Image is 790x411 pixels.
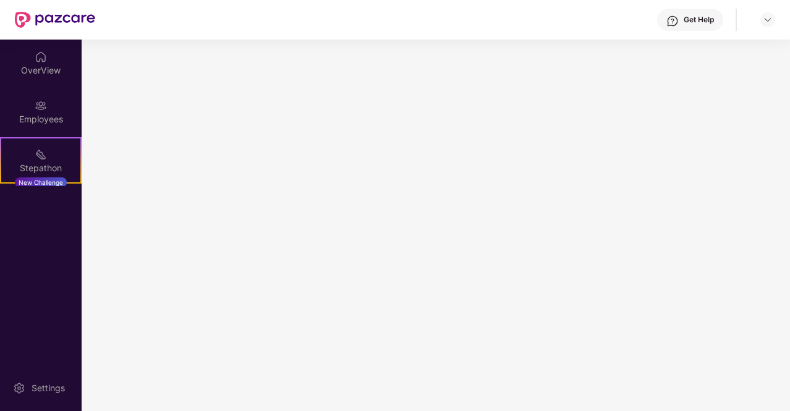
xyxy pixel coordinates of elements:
[35,148,47,161] img: svg+xml;base64,PHN2ZyB4bWxucz0iaHR0cDovL3d3dy53My5vcmcvMjAwMC9zdmciIHdpZHRoPSIyMSIgaGVpZ2h0PSIyMC...
[13,382,25,394] img: svg+xml;base64,PHN2ZyBpZD0iU2V0dGluZy0yMHgyMCIgeG1sbnM9Imh0dHA6Ly93d3cudzMub3JnLzIwMDAvc3ZnIiB3aW...
[1,162,80,174] div: Stepathon
[684,15,714,25] div: Get Help
[15,177,67,187] div: New Challenge
[763,15,773,25] img: svg+xml;base64,PHN2ZyBpZD0iRHJvcGRvd24tMzJ4MzIiIHhtbG5zPSJodHRwOi8vd3d3LnczLm9yZy8yMDAwL3N2ZyIgd2...
[35,51,47,63] img: svg+xml;base64,PHN2ZyBpZD0iSG9tZSIgeG1sbnM9Imh0dHA6Ly93d3cudzMub3JnLzIwMDAvc3ZnIiB3aWR0aD0iMjAiIG...
[28,382,69,394] div: Settings
[35,100,47,112] img: svg+xml;base64,PHN2ZyBpZD0iRW1wbG95ZWVzIiB4bWxucz0iaHR0cDovL3d3dy53My5vcmcvMjAwMC9zdmciIHdpZHRoPS...
[15,12,95,28] img: New Pazcare Logo
[666,15,679,27] img: svg+xml;base64,PHN2ZyBpZD0iSGVscC0zMngzMiIgeG1sbnM9Imh0dHA6Ly93d3cudzMub3JnLzIwMDAvc3ZnIiB3aWR0aD...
